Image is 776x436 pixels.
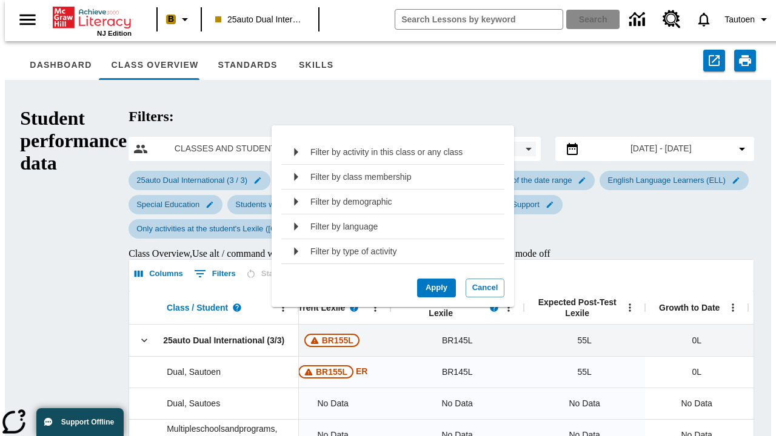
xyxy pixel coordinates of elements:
[129,248,754,259] div: Class Overview , Use alt / command with arrow keys or navigate within the table with virtual curs...
[288,302,345,313] span: Current Lexile
[36,408,124,436] button: Support Offline
[163,334,284,346] span: 25auto Dual International (3/3)
[228,299,246,317] button: Read more about Class / Student
[569,397,600,410] span: No Data, Dual, Sautoes
[417,279,456,297] button: Apply
[287,51,346,80] button: Skills
[281,190,504,214] li: Sub Menu buttonFilter by demographic
[442,397,473,410] span: No Data, Dual, Sautoes
[720,8,776,30] button: Profile/Settings
[485,299,503,317] button: Read more about Expected Current Lexile
[129,200,207,209] span: Special Education
[274,299,292,317] button: Open Menu
[275,388,390,419] div: No Data, Dual, Sautoes
[396,297,485,319] span: Expected Current Lexile
[281,140,504,165] li: Sub Menu buttonFilter by activity in this class or any class
[286,192,306,211] svg: Sub Menu button
[53,4,132,37] div: Home
[286,242,306,261] svg: Sub Menu button
[655,3,688,36] a: Resource Center, Will open in new tab
[724,13,755,26] span: Tautoen
[560,142,749,156] button: Select the date range menu item
[133,142,323,156] button: Select classes and students menu item
[630,142,692,155] span: [DATE] - [DATE]
[578,366,592,378] span: 55 Lexile, Dual, Sautoen
[10,2,45,38] button: Open side menu
[129,108,754,125] h2: Filters:
[20,51,101,80] button: Dashboard
[286,167,306,187] svg: Sub Menu button
[227,195,455,214] div: Edit Students without ELL or Special Education Classification filter selected submenu item
[272,125,514,307] div: drop down list
[356,366,367,376] span: ER
[275,356,390,388] div: Beginning reader 155 Lexile, ER, Based on the Lexile Reading measure, student is an Emerging Read...
[442,366,473,378] span: Beginning reader 145 Lexile, Dual, Sautoen
[102,51,209,80] button: Class Overview
[622,3,655,36] a: Data Center
[345,299,363,317] button: Read more about Current Lexile
[158,142,298,155] span: Classes and Students
[228,200,440,209] span: Students without ELL or Special Education Classification
[724,299,742,317] button: Open Menu
[161,8,197,30] button: Boost Class color is peach. Change class color
[311,361,352,383] span: BR155L
[310,146,463,158] p: Filter by activity in this class or any class
[135,331,153,349] button: Click here to collapse the class row
[191,264,239,283] button: Show filters
[129,171,270,190] div: Edit 25auto Dual International (3 / 3) filter selected submenu item
[129,219,376,239] div: Edit Only activities at the student's Lexile (Reading) filter selected submenu item
[600,171,748,190] div: Edit English Language Learners (ELL) filter selected submenu item
[310,245,396,257] p: Filter by type of activity
[466,279,504,297] button: Cancel
[317,329,358,351] span: BR155L
[692,334,701,347] span: 0 Lexile, 25auto Dual International (3/3)
[167,302,228,313] span: Class / Student
[395,10,563,29] input: search field
[286,142,306,162] svg: Sub Menu button
[281,135,504,269] ul: filter dropdown class selector. 5 items.
[138,334,150,346] svg: Click here to collapse the class row
[281,239,504,264] li: Sub Menu buttonFilter by type of activity
[129,176,255,185] span: 25auto Dual International (3 / 3)
[734,50,756,71] button: Print
[132,265,186,283] button: Select columns
[286,217,306,236] svg: Sub Menu button
[275,325,390,356] div: Beginning reader 155 Lexile, Below expected, 25auto Dual International (3/3)
[167,366,221,378] span: Dual, Sautoen
[621,299,639,317] button: Open Menu
[600,176,732,185] span: English Language Learners (ELL)
[129,224,360,233] span: Only activities at the student's Lexile ([GEOGRAPHIC_DATA])
[692,366,701,378] span: 0 Lexile, Dual, Sautoen
[281,214,504,239] li: Sub Menu buttonFilter by language
[167,397,220,409] span: Dual, Sautoes
[97,30,132,37] span: NJ Edition
[61,418,114,426] span: Support Offline
[310,196,392,208] p: Filter by demographic
[281,165,504,190] li: Sub Menu buttonFilter by class membership
[735,142,749,156] svg: Collapse Date Range Filter
[681,397,712,410] span: No Data, Dual, Sautoes
[688,4,720,35] a: Notifications
[310,220,378,233] p: Filter by language
[129,195,222,214] div: Edit Special Education filter selected submenu item
[209,51,287,80] button: Standards
[578,334,592,347] span: 55 Lexile, 25auto Dual International (3/3)
[215,13,305,26] span: 25auto Dual International
[442,334,473,347] span: Beginning reader 145 Lexile, 25auto Dual International (3/3)
[500,299,518,317] button: Open Menu
[168,12,174,27] span: B
[366,299,384,317] button: Open Menu
[310,171,412,183] p: Filter by class membership
[318,397,349,410] span: No Data
[530,297,624,319] span: Expected Post-Test Lexile
[703,50,725,71] button: Export to CSV
[659,302,720,313] span: Growth to Date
